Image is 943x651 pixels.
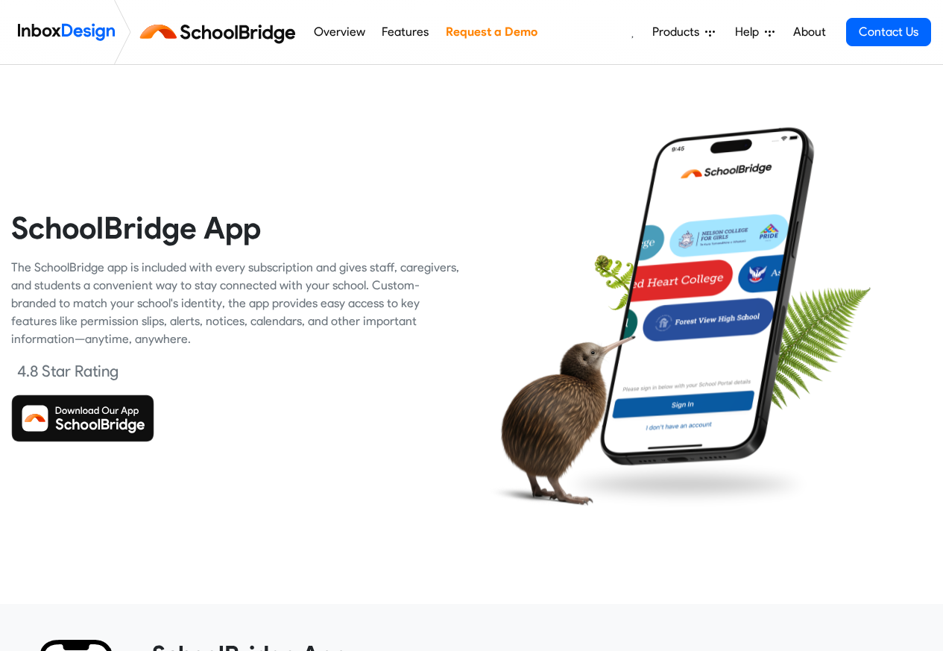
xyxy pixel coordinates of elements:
img: phone.png [590,126,826,466]
a: Features [378,17,433,47]
span: Products [652,23,705,41]
img: shadow.png [559,457,814,512]
img: Download SchoolBridge App [11,394,154,442]
img: schoolbridge logo [137,14,305,50]
img: kiwi_bird.png [483,321,635,517]
a: Help [729,17,780,47]
div: 4.8 Star Rating [17,360,119,383]
a: Overview [309,17,369,47]
heading: SchoolBridge App [11,209,461,247]
a: About [789,17,830,47]
a: Contact Us [846,18,931,46]
a: Request a Demo [441,17,541,47]
span: Help [735,23,765,41]
div: The SchoolBridge app is included with every subscription and gives staff, caregivers, and student... [11,259,461,348]
a: Products [646,17,721,47]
